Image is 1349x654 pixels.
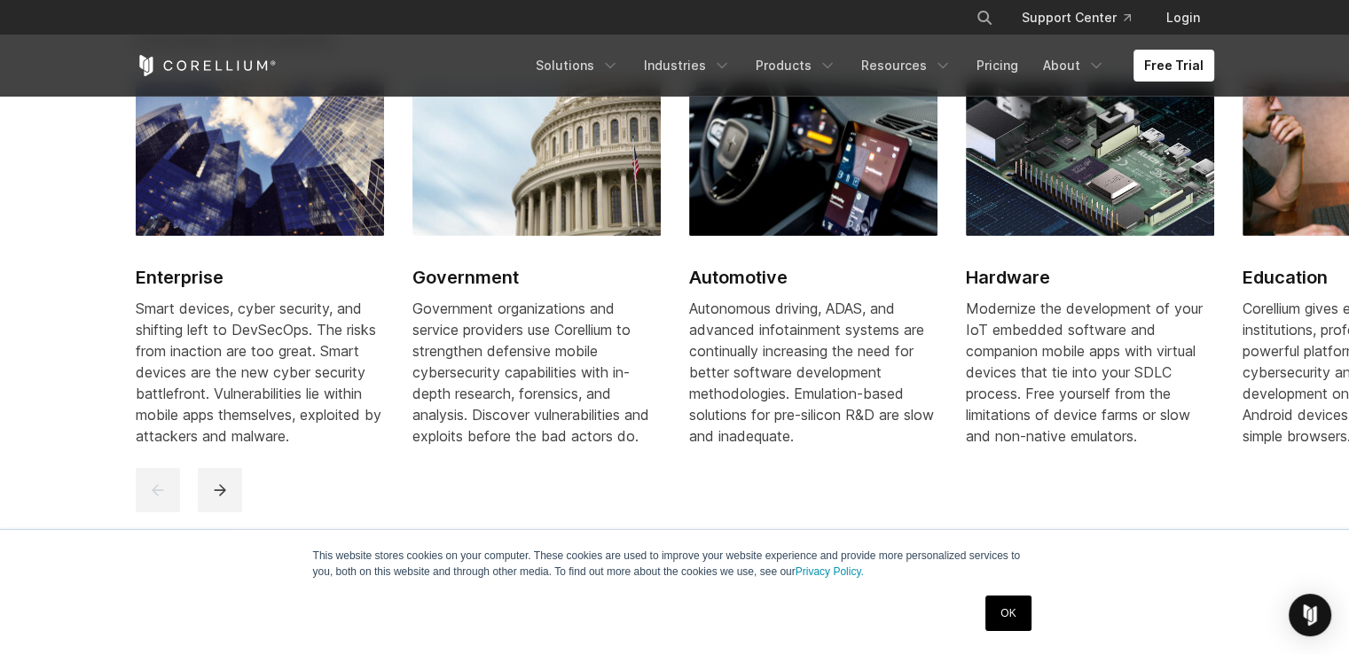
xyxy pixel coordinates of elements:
[969,2,1000,34] button: Search
[966,82,1214,468] a: Hardware Hardware Modernize the development of your IoT embedded software and companion mobile ap...
[136,468,180,512] button: previous
[966,300,1203,445] span: Modernize the development of your IoT embedded software and companion mobile apps with virtual de...
[851,50,962,82] a: Resources
[525,50,1214,82] div: Navigation Menu
[1152,2,1214,34] a: Login
[1289,594,1331,636] div: Open Intercom Messenger
[1032,50,1116,82] a: About
[412,82,661,236] img: Government
[689,298,937,447] div: Autonomous driving, ADAS, and advanced infotainment systems are continually increasing the need f...
[954,2,1214,34] div: Navigation Menu
[1133,50,1214,82] a: Free Trial
[689,264,937,291] h2: Automotive
[525,50,630,82] a: Solutions
[966,82,1214,236] img: Hardware
[412,264,661,291] h2: Government
[313,548,1037,580] p: This website stores cookies on your computer. These cookies are used to improve your website expe...
[136,298,384,447] div: Smart devices, cyber security, and shifting left to DevSecOps. The risks from inaction are too gr...
[689,82,937,468] a: Automotive Automotive Autonomous driving, ADAS, and advanced infotainment systems are continually...
[633,50,741,82] a: Industries
[136,55,277,76] a: Corellium Home
[1008,2,1145,34] a: Support Center
[136,82,384,236] img: Enterprise
[198,468,242,512] button: next
[412,82,661,468] a: Government Government Government organizations and service providers use Corellium to strengthen ...
[796,565,864,578] a: Privacy Policy.
[966,264,1214,291] h2: Hardware
[136,264,384,291] h2: Enterprise
[689,82,937,236] img: Automotive
[745,50,847,82] a: Products
[136,82,384,468] a: Enterprise Enterprise Smart devices, cyber security, and shifting left to DevSecOps. The risks fr...
[966,50,1029,82] a: Pricing
[412,298,661,447] div: Government organizations and service providers use Corellium to strengthen defensive mobile cyber...
[985,596,1031,631] a: OK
